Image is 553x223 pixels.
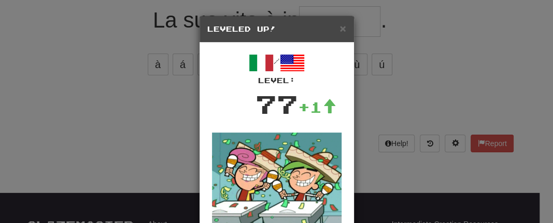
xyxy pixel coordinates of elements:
[339,22,346,34] span: ×
[207,50,346,86] div: /
[256,86,298,122] div: 77
[298,97,336,117] div: +1
[339,23,346,34] button: Close
[207,75,346,86] div: Level:
[207,24,346,34] h5: Leveled Up!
